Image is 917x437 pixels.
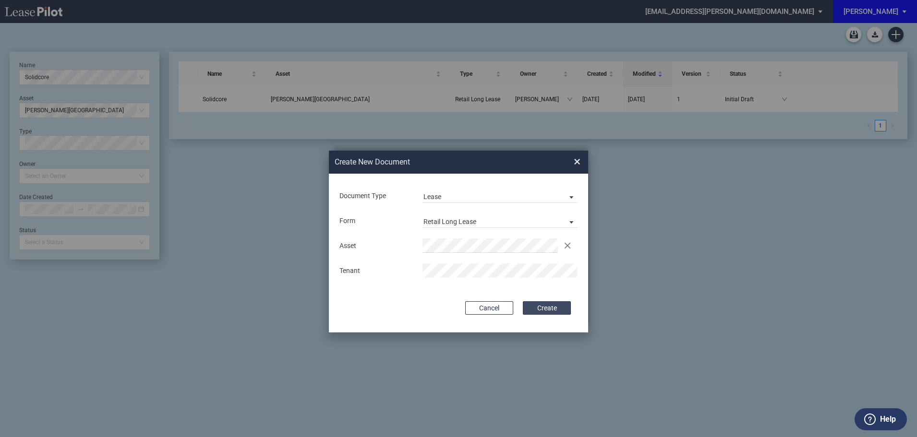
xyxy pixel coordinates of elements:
div: Document Type [334,191,417,201]
div: Tenant [334,266,417,276]
div: Form [334,216,417,226]
button: Cancel [465,301,513,315]
md-dialog: Create New ... [329,151,588,333]
div: Retail Long Lease [423,218,476,225]
md-select: Lease Form: Retail Long Lease [422,213,578,228]
h2: Create New Document [335,157,539,167]
md-select: Document Type: Lease [422,189,578,203]
label: Help [880,413,896,425]
button: Create [523,301,571,315]
div: Asset [334,241,417,251]
span: × [574,154,580,169]
div: Lease [423,193,441,201]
